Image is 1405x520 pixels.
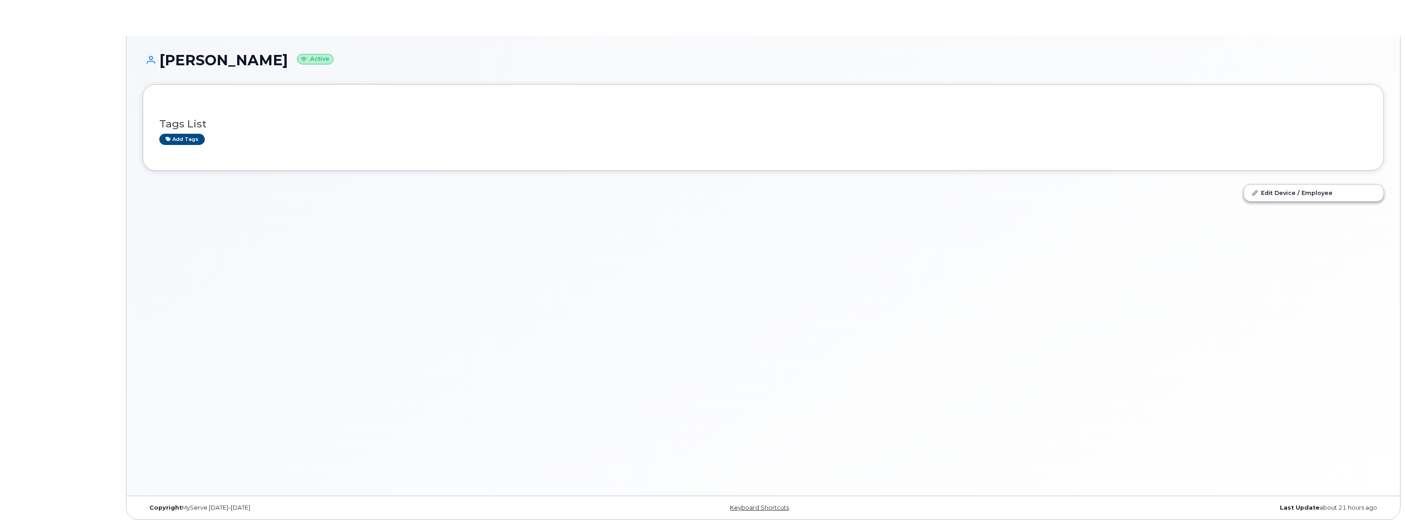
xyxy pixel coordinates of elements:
strong: Last Update [1280,504,1319,511]
h3: Tags List [159,118,1367,130]
a: Edit Device / Employee [1244,185,1383,201]
h1: [PERSON_NAME] [143,52,1384,68]
small: Active [297,54,333,64]
div: MyServe [DATE]–[DATE] [143,504,556,511]
a: Add tags [159,134,205,145]
div: about 21 hours ago [970,504,1384,511]
a: Keyboard Shortcuts [730,504,789,511]
strong: Copyright [149,504,182,511]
